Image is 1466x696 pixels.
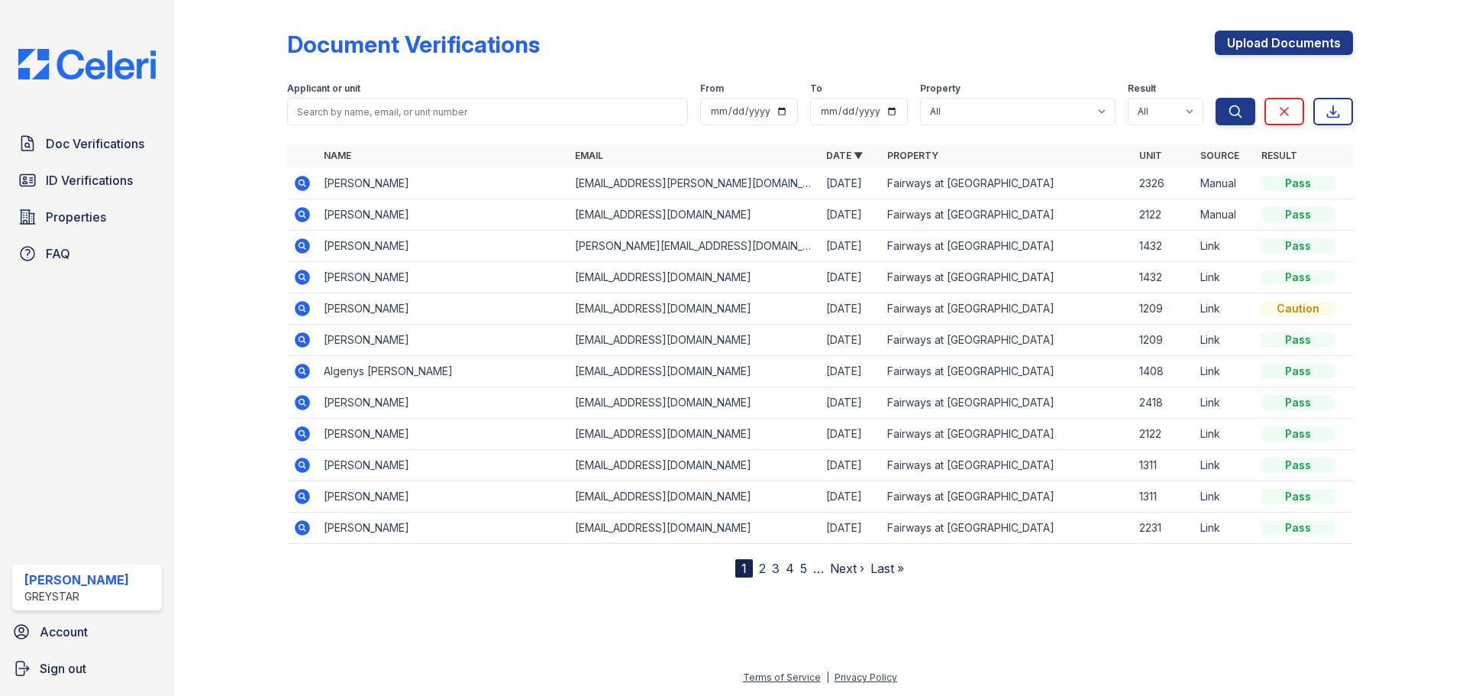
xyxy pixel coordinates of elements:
td: [EMAIL_ADDRESS][DOMAIN_NAME] [569,481,820,513]
td: [PERSON_NAME] [318,168,569,199]
td: [PERSON_NAME] [318,293,569,325]
div: Pass [1261,176,1335,191]
td: Fairways at [GEOGRAPHIC_DATA] [881,481,1132,513]
td: [DATE] [820,419,881,450]
label: From [700,83,724,95]
a: Next › [830,561,864,576]
a: 4 [786,561,794,576]
td: [DATE] [820,513,881,544]
td: [PERSON_NAME] [318,325,569,356]
td: [EMAIL_ADDRESS][DOMAIN_NAME] [569,262,820,293]
td: 2122 [1133,419,1194,450]
a: Email [575,150,603,161]
td: 2231 [1133,513,1194,544]
td: [PERSON_NAME] [318,387,569,419]
div: Pass [1261,458,1335,473]
span: Sign out [40,659,86,678]
td: Fairways at [GEOGRAPHIC_DATA] [881,231,1132,262]
td: Link [1194,450,1255,481]
td: 1432 [1133,262,1194,293]
td: [EMAIL_ADDRESS][DOMAIN_NAME] [569,513,820,544]
td: Fairways at [GEOGRAPHIC_DATA] [881,262,1132,293]
td: Link [1194,387,1255,419]
label: To [810,83,822,95]
td: [PERSON_NAME] [318,262,569,293]
a: Upload Documents [1215,31,1353,55]
td: [DATE] [820,356,881,387]
td: 1209 [1133,325,1194,356]
span: Doc Verifications [46,134,144,153]
div: Greystar [24,589,129,604]
td: [DATE] [820,325,881,356]
span: … [813,559,824,578]
td: [EMAIL_ADDRESS][DOMAIN_NAME] [569,419,820,450]
td: [DATE] [820,199,881,231]
div: Pass [1261,207,1335,222]
div: Pass [1261,238,1335,254]
a: 2 [759,561,766,576]
span: Properties [46,208,106,226]
td: Link [1194,231,1255,262]
label: Applicant or unit [287,83,360,95]
div: 1 [735,559,753,578]
td: Fairways at [GEOGRAPHIC_DATA] [881,450,1132,481]
td: 1432 [1133,231,1194,262]
div: [PERSON_NAME] [24,571,129,589]
a: Date ▼ [826,150,863,161]
td: Fairways at [GEOGRAPHIC_DATA] [881,419,1132,450]
td: [EMAIL_ADDRESS][DOMAIN_NAME] [569,199,820,231]
a: Doc Verifications [12,128,162,159]
a: Last » [870,561,904,576]
span: FAQ [46,244,70,263]
a: Terms of Service [743,672,821,683]
td: [PERSON_NAME] [318,419,569,450]
td: [DATE] [820,387,881,419]
td: Link [1194,356,1255,387]
a: Result [1261,150,1297,161]
div: Pass [1261,426,1335,442]
td: 1209 [1133,293,1194,325]
a: Source [1200,150,1239,161]
img: CE_Logo_Blue-a8612792a0a2168367f1c8372b55b34899dd931a85d93a1a3d3e32e68fde9ad4.png [6,49,168,79]
td: 2122 [1133,199,1194,231]
td: Fairways at [GEOGRAPHIC_DATA] [881,325,1132,356]
td: Fairways at [GEOGRAPHIC_DATA] [881,356,1132,387]
td: Link [1194,325,1255,356]
div: Pass [1261,489,1335,504]
td: Fairways at [GEOGRAPHIC_DATA] [881,513,1132,544]
div: Caution [1261,301,1335,316]
td: [DATE] [820,262,881,293]
td: Fairways at [GEOGRAPHIC_DATA] [881,168,1132,199]
a: Name [324,150,351,161]
label: Result [1128,83,1156,95]
a: Property [887,150,938,161]
td: Fairways at [GEOGRAPHIC_DATA] [881,387,1132,419]
a: Sign out [6,653,168,684]
div: Document Verifications [287,31,540,58]
td: [DATE] [820,450,881,481]
td: Link [1194,293,1255,325]
a: ID Verifications [12,165,162,196]
td: [EMAIL_ADDRESS][DOMAIN_NAME] [569,387,820,419]
td: [DATE] [820,168,881,199]
span: ID Verifications [46,171,133,189]
td: Fairways at [GEOGRAPHIC_DATA] [881,293,1132,325]
a: Properties [12,202,162,232]
td: [PERSON_NAME] [318,481,569,513]
td: [PERSON_NAME] [318,450,569,481]
td: Fairways at [GEOGRAPHIC_DATA] [881,199,1132,231]
div: Pass [1261,395,1335,410]
input: Search by name, email, or unit number [287,98,688,125]
td: [EMAIL_ADDRESS][DOMAIN_NAME] [569,450,820,481]
div: Pass [1261,332,1335,348]
a: Unit [1139,150,1162,161]
div: Pass [1261,270,1335,285]
a: 3 [772,561,780,576]
td: Manual [1194,168,1255,199]
a: Privacy Policy [835,672,897,683]
a: Account [6,617,168,647]
td: [EMAIL_ADDRESS][DOMAIN_NAME] [569,293,820,325]
span: Account [40,623,88,641]
a: 5 [800,561,807,576]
